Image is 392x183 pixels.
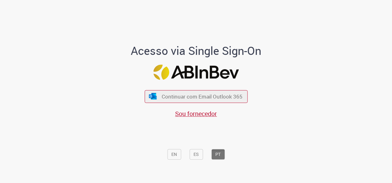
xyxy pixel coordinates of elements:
[175,109,217,118] a: Sou fornecedor
[211,149,225,160] button: PT
[167,149,181,160] button: EN
[189,149,203,160] button: ES
[149,93,157,99] img: ícone Azure/Microsoft 360
[153,65,239,80] img: Logo ABInBev
[110,45,283,57] h1: Acesso via Single Sign-On
[162,93,243,100] span: Continuar com Email Outlook 365
[145,90,247,103] button: ícone Azure/Microsoft 360 Continuar com Email Outlook 365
